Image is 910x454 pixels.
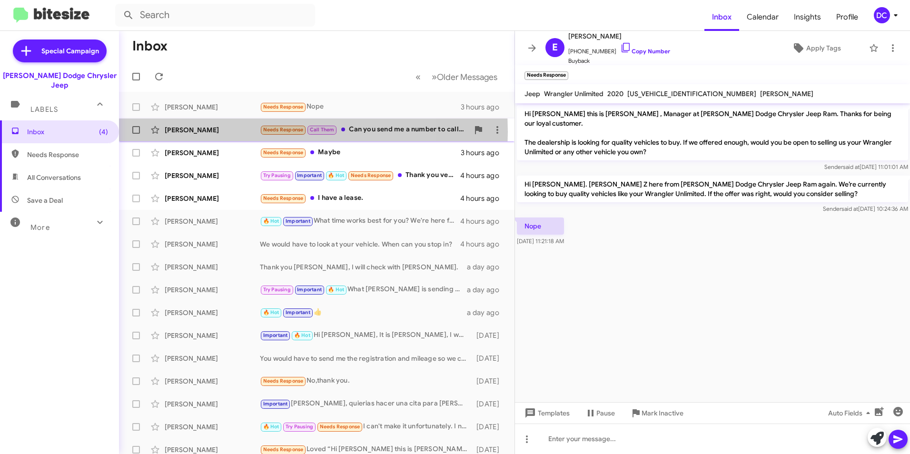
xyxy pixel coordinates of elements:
[623,405,691,422] button: Mark Inactive
[260,354,472,363] div: You would have to send me the registration and mileage so we can access Jeeps records
[260,421,472,432] div: I can't make it unfortunately. I noticed I have some where to be at noon. We have time let's plan...
[260,216,460,227] div: What time works best for you? We're here from 9-6
[165,148,260,158] div: [PERSON_NAME]
[165,194,260,203] div: [PERSON_NAME]
[165,399,260,409] div: [PERSON_NAME]
[165,308,260,317] div: [PERSON_NAME]
[620,48,670,55] a: Copy Number
[843,163,860,170] span: said at
[472,354,507,363] div: [DATE]
[320,424,360,430] span: Needs Response
[568,56,670,66] span: Buyback
[27,150,108,159] span: Needs Response
[460,239,507,249] div: 4 hours ago
[704,3,739,31] a: Inbox
[739,3,786,31] a: Calendar
[165,376,260,386] div: [PERSON_NAME]
[30,105,58,114] span: Labels
[351,172,391,178] span: Needs Response
[874,7,890,23] div: DC
[829,3,866,31] a: Profile
[297,172,322,178] span: Important
[437,72,497,82] span: Older Messages
[786,3,829,31] a: Insights
[260,284,467,295] div: What [PERSON_NAME] is sending you is th vehicle breakdown which shows the paint the mats and the ...
[263,424,279,430] span: 🔥 Hot
[165,217,260,226] div: [PERSON_NAME]
[260,375,472,386] div: No,thank you.
[165,102,260,112] div: [PERSON_NAME]
[263,104,304,110] span: Needs Response
[524,71,568,80] small: Needs Response
[328,286,344,293] span: 🔥 Hot
[515,405,577,422] button: Templates
[263,127,304,133] span: Needs Response
[866,7,900,23] button: DC
[432,71,437,83] span: »
[260,307,467,318] div: 👍
[568,30,670,42] span: [PERSON_NAME]
[517,217,564,235] p: Nope
[41,46,99,56] span: Special Campaign
[263,172,291,178] span: Try Pausing
[410,67,426,87] button: Previous
[517,237,564,245] span: [DATE] 11:21:18 AM
[286,218,310,224] span: Important
[472,376,507,386] div: [DATE]
[415,71,421,83] span: «
[297,286,322,293] span: Important
[823,205,908,212] span: Sender [DATE] 10:24:36 AM
[260,398,472,409] div: [PERSON_NAME], quierias hacer una cita para [PERSON_NAME]?
[461,148,507,158] div: 3 hours ago
[260,193,460,204] div: I have a lease.
[328,172,344,178] span: 🔥 Hot
[460,194,507,203] div: 4 hours ago
[467,308,507,317] div: a day ago
[768,39,864,57] button: Apply Tags
[165,171,260,180] div: [PERSON_NAME]
[472,399,507,409] div: [DATE]
[165,354,260,363] div: [PERSON_NAME]
[263,149,304,156] span: Needs Response
[286,424,313,430] span: Try Pausing
[165,422,260,432] div: [PERSON_NAME]
[165,331,260,340] div: [PERSON_NAME]
[263,378,304,384] span: Needs Response
[760,89,813,98] span: [PERSON_NAME]
[472,422,507,432] div: [DATE]
[824,163,908,170] span: Sender [DATE] 11:01:01 AM
[460,171,507,180] div: 4 hours ago
[517,105,908,160] p: Hi [PERSON_NAME] this is [PERSON_NAME] , Manager at [PERSON_NAME] Dodge Chrysler Jeep Ram. Thanks...
[27,196,63,205] span: Save a Deal
[260,262,467,272] div: Thank you [PERSON_NAME], I will check with [PERSON_NAME].
[517,176,908,202] p: Hi [PERSON_NAME]. [PERSON_NAME] Z here from [PERSON_NAME] Dodge Chrysler Jeep Ram again. We’re cu...
[472,331,507,340] div: [DATE]
[552,40,558,55] span: E
[260,101,461,112] div: Nope
[461,102,507,112] div: 3 hours ago
[841,205,858,212] span: said at
[828,405,874,422] span: Auto Fields
[260,239,460,249] div: We would have to look at your vehicle. When can you stop in?
[132,39,168,54] h1: Inbox
[165,262,260,272] div: [PERSON_NAME]
[467,262,507,272] div: a day ago
[523,405,570,422] span: Templates
[165,125,260,135] div: [PERSON_NAME]
[165,239,260,249] div: [PERSON_NAME]
[263,286,291,293] span: Try Pausing
[577,405,623,422] button: Pause
[263,195,304,201] span: Needs Response
[27,173,81,182] span: All Conversations
[524,89,540,98] span: Jeep
[596,405,615,422] span: Pause
[294,332,310,338] span: 🔥 Hot
[165,285,260,295] div: [PERSON_NAME]
[642,405,683,422] span: Mark Inactive
[115,4,315,27] input: Search
[260,170,460,181] div: Thank you very much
